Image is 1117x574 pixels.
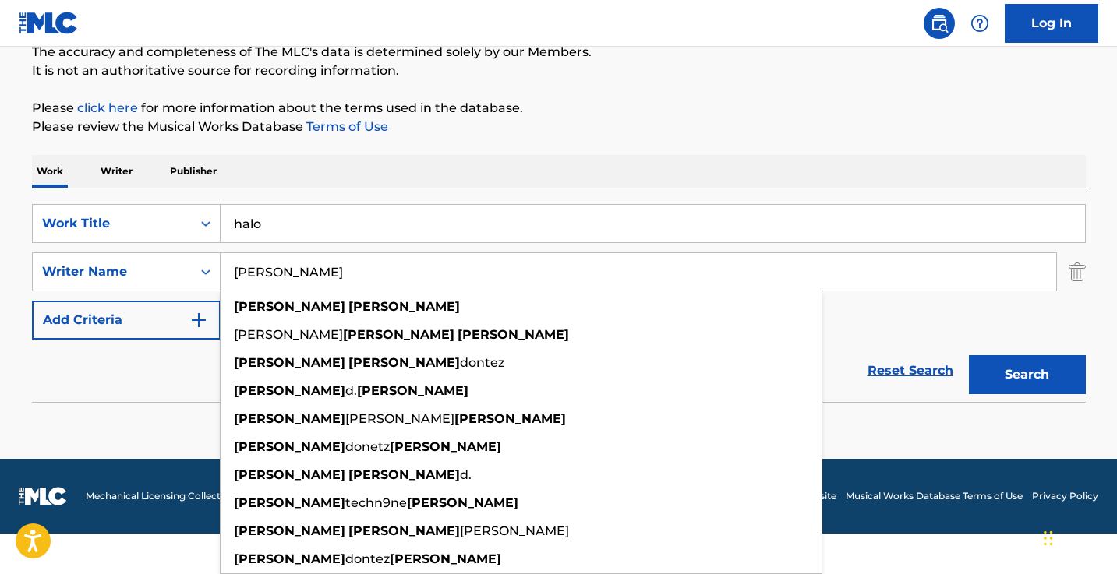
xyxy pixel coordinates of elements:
img: 9d2ae6d4665cec9f34b9.svg [189,311,208,329]
div: Drag [1044,515,1053,562]
div: Work Title [42,214,182,233]
img: help [970,14,989,33]
a: click here [77,100,138,115]
span: d. [460,467,472,482]
form: Search Form [32,204,1086,402]
span: techn9ne [345,495,407,510]
span: donetz [345,439,390,454]
strong: [PERSON_NAME] [348,299,460,314]
strong: [PERSON_NAME] [348,523,460,538]
span: d. [345,383,357,398]
p: Please for more information about the terms used in the database. [32,99,1086,118]
img: search [930,14,949,33]
a: Privacy Policy [1032,489,1098,503]
strong: [PERSON_NAME] [234,439,345,454]
img: Delete Criterion [1069,252,1086,291]
p: Please review the Musical Works Database [32,118,1086,136]
a: Log In [1005,4,1098,43]
strong: [PERSON_NAME] [454,411,566,426]
p: Work [32,155,68,188]
strong: [PERSON_NAME] [234,383,345,398]
p: Publisher [165,155,221,188]
strong: [PERSON_NAME] [234,299,345,314]
div: Writer Name [42,262,182,281]
a: Musical Works Database Terms of Use [846,489,1023,503]
strong: [PERSON_NAME] [357,383,468,398]
strong: [PERSON_NAME] [234,551,345,566]
strong: [PERSON_NAME] [234,467,345,482]
strong: [PERSON_NAME] [234,411,345,426]
img: logo [19,487,67,505]
strong: [PERSON_NAME] [390,439,501,454]
div: Help [964,8,995,39]
span: [PERSON_NAME] [234,327,343,342]
span: dontez [460,355,504,370]
button: Add Criteria [32,301,221,340]
a: Terms of Use [303,119,388,134]
p: The accuracy and completeness of The MLC's data is determined solely by our Members. [32,43,1086,62]
p: Writer [96,155,137,188]
img: MLC Logo [19,12,79,34]
strong: [PERSON_NAME] [343,327,454,342]
strong: [PERSON_NAME] [458,327,569,342]
strong: [PERSON_NAME] [390,551,501,566]
strong: [PERSON_NAME] [348,467,460,482]
strong: [PERSON_NAME] [348,355,460,370]
strong: [PERSON_NAME] [407,495,518,510]
iframe: Chat Widget [1039,499,1117,574]
strong: [PERSON_NAME] [234,523,345,538]
p: It is not an authoritative source for recording information. [32,62,1086,80]
strong: [PERSON_NAME] [234,495,345,510]
span: [PERSON_NAME] [460,523,569,538]
a: Public Search [924,8,955,39]
span: dontez [345,551,390,566]
button: Search [969,355,1086,394]
span: Mechanical Licensing Collective © 2025 [86,489,267,503]
span: [PERSON_NAME] [345,411,454,426]
a: Reset Search [860,354,961,388]
strong: [PERSON_NAME] [234,355,345,370]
